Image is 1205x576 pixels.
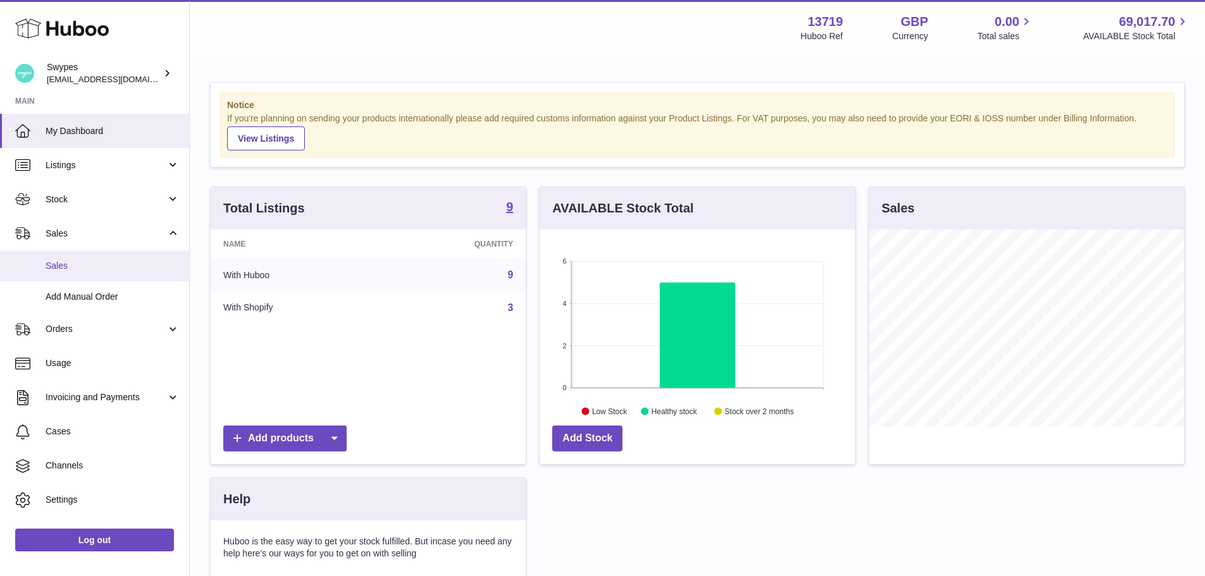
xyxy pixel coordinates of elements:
h3: Help [223,491,250,508]
strong: 13719 [808,13,843,30]
strong: Notice [227,99,1168,111]
span: Usage [46,357,180,369]
span: My Dashboard [46,125,180,137]
a: 0.00 Total sales [977,13,1034,42]
a: Log out [15,529,174,551]
span: Sales [46,260,180,272]
a: Add products [223,426,347,451]
strong: GBP [901,13,928,30]
text: 6 [563,257,567,265]
text: 0 [563,384,567,391]
span: Cases [46,426,180,438]
td: With Huboo [211,259,381,291]
span: Invoicing and Payments [46,391,166,403]
h3: Total Listings [223,200,305,217]
div: Swypes [47,61,161,85]
a: 69,017.70 AVAILABLE Stock Total [1083,13,1190,42]
div: If you're planning on sending your products internationally please add required customs informati... [227,113,1168,150]
span: 0.00 [995,13,1020,30]
span: Sales [46,228,166,240]
span: Channels [46,460,180,472]
span: Total sales [977,30,1034,42]
h3: Sales [882,200,915,217]
img: internalAdmin-13719@internal.huboo.com [15,64,34,83]
th: Name [211,230,381,259]
span: Settings [46,494,180,506]
text: 4 [563,300,567,307]
text: Low Stock [592,407,627,415]
a: Add Stock [552,426,622,451]
span: Stock [46,193,166,205]
td: With Shopify [211,291,381,324]
span: Listings [46,159,166,171]
span: AVAILABLE Stock Total [1083,30,1190,42]
div: Currency [893,30,929,42]
span: 69,017.70 [1119,13,1175,30]
span: Add Manual Order [46,291,180,303]
strong: 9 [506,200,513,213]
text: Stock over 2 months [725,407,794,415]
p: Huboo is the easy way to get your stock fulfilled. But incase you need any help here's our ways f... [223,536,513,560]
div: Huboo Ref [801,30,843,42]
a: 9 [506,200,513,216]
a: 9 [507,269,513,280]
span: Orders [46,323,166,335]
span: [EMAIL_ADDRESS][DOMAIN_NAME] [47,74,186,84]
text: Healthy stock [652,407,698,415]
th: Quantity [381,230,526,259]
a: View Listings [227,126,305,150]
text: 2 [563,341,567,349]
h3: AVAILABLE Stock Total [552,200,693,217]
a: 3 [507,302,513,313]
